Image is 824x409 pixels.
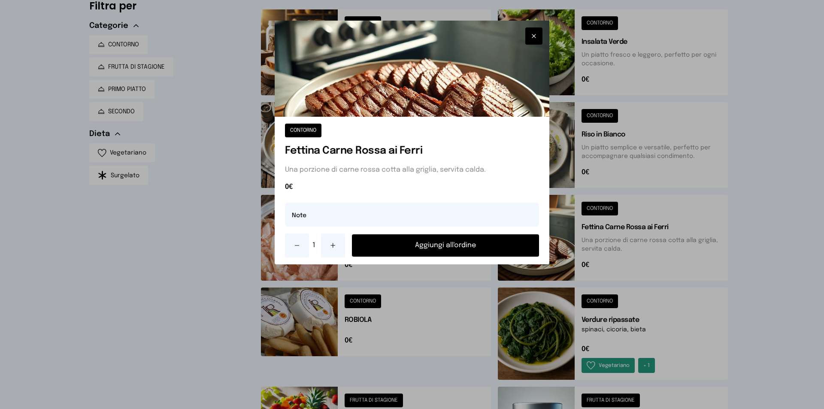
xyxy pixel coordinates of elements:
button: Aggiungi all'ordine [352,234,539,257]
button: CONTORNO [285,124,321,137]
p: Una porzione di carne rossa cotta alla griglia, servita calda. [285,165,539,175]
span: 1 [312,240,318,251]
h1: Fettina Carne Rossa ai Ferri [285,144,539,158]
img: Fettina Carne Rossa ai Ferri [275,21,549,117]
span: 0€ [285,182,539,192]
